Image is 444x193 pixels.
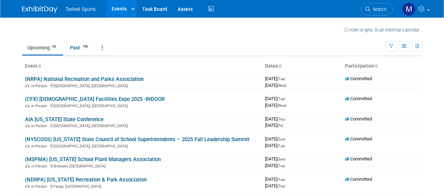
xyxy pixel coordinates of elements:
[25,84,29,87] img: In-Person Event
[22,60,262,72] th: Event
[265,136,287,142] span: [DATE]
[286,156,287,161] span: -
[50,44,58,49] span: 93
[374,63,378,69] a: Sort by Participation Type
[370,7,386,12] span: Search
[38,63,41,69] a: Sort by Event Name
[25,83,259,88] div: [GEOGRAPHIC_DATA], [GEOGRAPHIC_DATA]
[265,96,287,101] span: [DATE]
[345,76,372,81] span: Committed
[265,156,287,161] span: [DATE]
[22,41,63,54] a: Upcoming93
[277,144,285,148] span: (Tue)
[265,143,285,148] span: [DATE]
[345,116,372,122] span: Committed
[278,63,281,69] a: Sort by Start Date
[31,84,49,88] span: In-Person
[277,84,286,88] span: (Wed)
[25,124,29,127] img: In-Person Event
[25,163,259,168] div: Branson, [GEOGRAPHIC_DATA]
[265,103,286,108] span: [DATE]
[277,117,285,121] span: (Thu)
[31,164,49,168] span: In-Person
[25,123,259,128] div: [GEOGRAPHIC_DATA], [GEOGRAPHIC_DATA]
[22,6,57,13] img: ExhibitDay
[25,164,29,167] img: In-Person Event
[345,177,372,182] span: Committed
[25,136,250,143] a: (NYSCOSS) [US_STATE] State Council of School Superintendents – 2025 Fall Leadership Summit
[25,184,29,188] img: In-Person Event
[25,183,259,189] div: Fargo, [GEOGRAPHIC_DATA]
[277,104,286,108] span: (Wed)
[344,27,422,33] a: How to sync to an external calendar...
[265,116,287,122] span: [DATE]
[277,178,285,181] span: (Tue)
[265,76,287,81] span: [DATE]
[286,76,287,81] span: -
[31,144,49,149] span: In-Person
[25,104,29,107] img: In-Person Event
[345,156,372,161] span: Committed
[25,76,144,82] a: (NRPA) National Recreation and Parks Association
[25,156,161,163] a: (MSPMA) [US_STATE] School Plant Managers Association
[277,137,285,141] span: (Sun)
[361,3,393,15] a: Search
[286,136,287,142] span: -
[265,163,285,168] span: [DATE]
[25,144,29,147] img: In-Person Event
[265,83,286,88] span: [DATE]
[31,124,49,128] span: In-Person
[286,177,287,182] span: -
[265,183,285,188] span: [DATE]
[277,164,285,168] span: (Tue)
[345,96,372,101] span: Committed
[277,157,285,161] span: (Sun)
[345,136,372,142] span: Committed
[25,116,104,123] a: AIA [US_STATE] State Conference
[31,104,49,108] span: In-Person
[80,44,90,49] span: 748
[265,123,283,128] span: [DATE]
[342,60,422,72] th: Participation
[25,177,147,183] a: (NDRPA) [US_STATE] Recreation & Park Association
[265,177,287,182] span: [DATE]
[277,77,285,81] span: (Tue)
[25,96,165,102] a: (CFX) [DEMOGRAPHIC_DATA] Facilities Expo 2025 -INDOOR
[277,184,285,188] span: (Thu)
[25,103,259,108] div: [GEOGRAPHIC_DATA], [GEOGRAPHIC_DATA]
[277,97,285,101] span: (Tue)
[277,124,283,127] span: (Fri)
[286,116,287,122] span: -
[286,96,287,101] span: -
[31,184,49,189] span: In-Person
[65,41,95,54] a: Past748
[402,2,416,16] img: megan powell
[262,60,342,72] th: Dates
[25,143,259,149] div: [GEOGRAPHIC_DATA], [GEOGRAPHIC_DATA]
[66,6,96,12] span: Tarkett Sports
